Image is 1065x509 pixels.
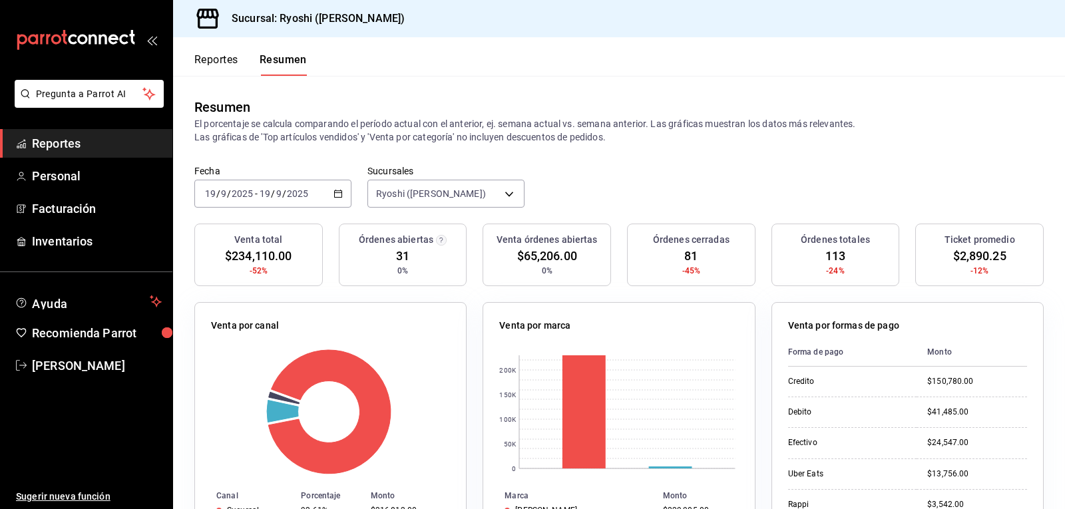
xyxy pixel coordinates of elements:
[255,188,258,199] span: -
[788,468,906,480] div: Uber Eats
[194,166,351,176] label: Fecha
[32,293,144,309] span: Ayuda
[296,488,365,503] th: Porcentaje
[953,247,1006,265] span: $2,890.25
[220,188,227,199] input: --
[234,233,282,247] h3: Venta total
[194,97,250,117] div: Resumen
[260,53,307,76] button: Resumen
[282,188,286,199] span: /
[542,265,552,277] span: 0%
[682,265,701,277] span: -45%
[286,188,309,199] input: ----
[917,338,1027,367] th: Monto
[788,407,906,418] div: Debito
[32,357,162,375] span: [PERSON_NAME]
[504,440,517,448] text: 50K
[359,233,433,247] h3: Órdenes abiertas
[194,117,1044,144] p: El porcentaje se calcula comparando el período actual con el anterior, ej. semana actual vs. sema...
[221,11,405,27] h3: Sucursal: Ryoshi ([PERSON_NAME])
[970,265,989,277] span: -12%
[517,247,577,265] span: $65,206.00
[195,488,296,503] th: Canal
[194,53,307,76] div: navigation tabs
[32,167,162,185] span: Personal
[512,465,516,472] text: 0
[204,188,216,199] input: --
[16,490,162,504] span: Sugerir nueva función
[376,187,486,200] span: Ryoshi ([PERSON_NAME])
[146,35,157,45] button: open_drawer_menu
[801,233,870,247] h3: Órdenes totales
[276,188,282,199] input: --
[367,166,525,176] label: Sucursales
[927,376,1027,387] div: $150,780.00
[231,188,254,199] input: ----
[825,247,845,265] span: 113
[483,488,657,503] th: Marca
[15,80,164,108] button: Pregunta a Parrot AI
[396,247,409,265] span: 31
[653,233,730,247] h3: Órdenes cerradas
[32,200,162,218] span: Facturación
[826,265,845,277] span: -24%
[788,319,899,333] p: Venta por formas de pago
[684,247,698,265] span: 81
[211,319,279,333] p: Venta por canal
[397,265,408,277] span: 0%
[927,468,1027,480] div: $13,756.00
[259,188,271,199] input: --
[497,233,598,247] h3: Venta órdenes abiertas
[32,324,162,342] span: Recomienda Parrot
[271,188,275,199] span: /
[32,232,162,250] span: Inventarios
[788,338,917,367] th: Forma de pago
[500,391,517,399] text: 150K
[788,376,906,387] div: Credito
[927,437,1027,448] div: $24,547.00
[927,407,1027,418] div: $41,485.00
[32,134,162,152] span: Reportes
[250,265,268,277] span: -52%
[500,367,517,374] text: 200K
[227,188,231,199] span: /
[225,247,292,265] span: $234,110.00
[194,53,238,76] button: Reportes
[365,488,467,503] th: Monto
[500,416,517,423] text: 100K
[499,319,570,333] p: Venta por marca
[658,488,755,503] th: Monto
[216,188,220,199] span: /
[9,96,164,110] a: Pregunta a Parrot AI
[788,437,906,448] div: Efectivo
[36,87,143,101] span: Pregunta a Parrot AI
[945,233,1015,247] h3: Ticket promedio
